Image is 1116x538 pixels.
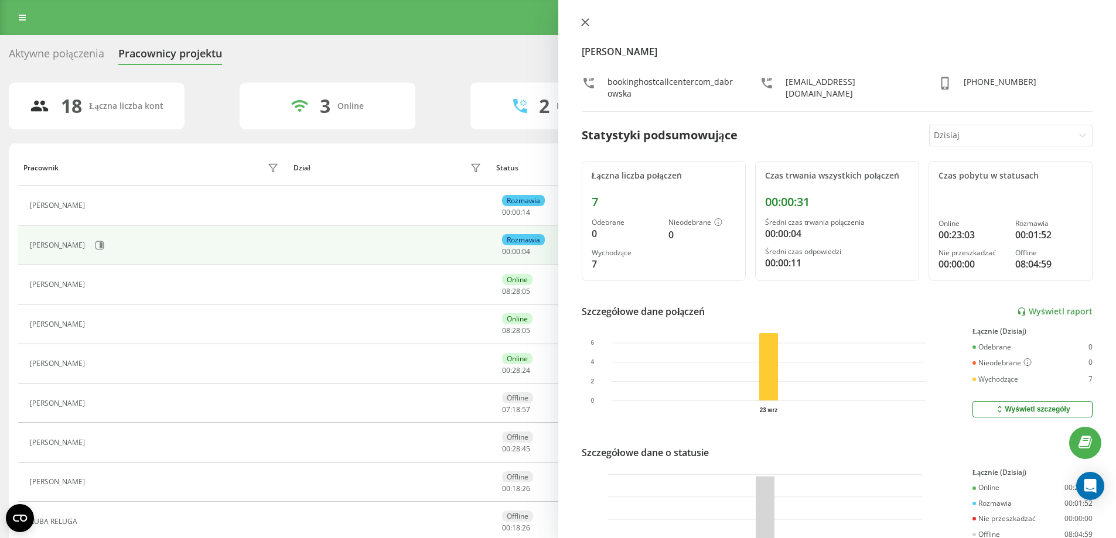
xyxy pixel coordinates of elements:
[496,164,518,172] div: Status
[502,353,533,364] div: Online
[30,201,88,210] div: [PERSON_NAME]
[30,399,88,407] div: [PERSON_NAME]
[502,444,510,454] span: 00
[1064,515,1093,523] div: 00:00:00
[522,484,530,494] span: 26
[972,343,1011,351] div: Odebrane
[591,397,594,404] text: 0
[502,248,530,256] div: : :
[1015,257,1083,271] div: 08:04:59
[972,401,1093,417] button: Wyświetl szczegóły
[30,438,88,447] div: [PERSON_NAME]
[972,499,1012,508] div: Rozmawia
[1015,228,1083,242] div: 00:01:52
[1064,499,1093,508] div: 00:01:52
[30,518,80,526] div: KUBA RELUGA
[502,406,530,414] div: : :
[1088,358,1093,368] div: 0
[995,405,1070,414] div: Wyświetl szczegóły
[938,257,1006,271] div: 00:00:00
[592,227,659,241] div: 0
[512,405,520,414] span: 18
[1064,484,1093,492] div: 00:23:03
[938,220,1006,228] div: Online
[502,313,533,324] div: Online
[30,241,88,249] div: [PERSON_NAME]
[1076,472,1104,500] div: Open Intercom Messenger
[502,286,510,296] span: 08
[118,47,222,66] div: Pracownicy projektu
[502,366,530,375] div: : :
[502,523,510,533] span: 00
[539,95,550,117] div: 2
[765,171,909,181] div: Czas trwania wszystkich połączeń
[337,101,364,111] div: Online
[23,164,59,172] div: Pracownik
[592,257,659,271] div: 7
[320,95,330,117] div: 3
[502,207,510,217] span: 00
[512,286,520,296] span: 28
[522,286,530,296] span: 05
[502,431,533,443] div: Offline
[502,445,530,453] div: : :
[1017,307,1093,317] a: Wyświetl raport
[61,95,82,117] div: 18
[30,280,88,289] div: [PERSON_NAME]
[502,325,510,335] span: 08
[592,218,659,227] div: Odebrane
[592,195,736,209] div: 7
[938,228,1006,242] div: 00:23:03
[582,44,1093,59] h4: [PERSON_NAME]
[1088,343,1093,351] div: 0
[557,101,603,111] div: Rozmawiają
[502,510,533,522] div: Offline
[512,325,520,335] span: 28
[502,524,530,532] div: : :
[512,246,520,256] span: 00
[502,234,545,245] div: Rozmawia
[765,218,909,227] div: Średni czas trwania połączenia
[502,274,533,285] div: Online
[608,76,736,100] div: bookinghostcallcentercom_dabrowska
[9,47,104,66] div: Aktywne połączenia
[1015,220,1083,228] div: Rozmawia
[964,76,1036,100] div: [PHONE_NUMBER]
[786,76,914,100] div: [EMAIL_ADDRESS][DOMAIN_NAME]
[522,405,530,414] span: 57
[972,327,1093,335] div: Łącznie (Dzisiaj)
[582,304,705,318] div: Szczegółowe dane połączeń
[522,365,530,375] span: 24
[502,484,510,494] span: 00
[502,392,533,403] div: Offline
[938,249,1006,257] div: Nie przeszkadzać
[30,320,88,328] div: [PERSON_NAME]
[765,195,909,209] div: 00:00:31
[668,218,736,228] div: Nieodebrane
[759,407,777,413] text: 23 wrz
[512,444,520,454] span: 28
[522,325,530,335] span: 05
[765,256,909,270] div: 00:00:11
[502,365,510,375] span: 00
[592,171,736,181] div: Łączna liczba połączeń
[938,171,1083,181] div: Czas pobytu w statusach
[293,164,310,172] div: Dział
[502,246,510,256] span: 00
[1015,249,1083,257] div: Offline
[89,101,163,111] div: Łączna liczba kont
[765,248,909,256] div: Średni czas odpowiedzi
[512,484,520,494] span: 18
[502,327,530,335] div: : :
[502,195,545,206] div: Rozmawia
[30,478,88,486] div: [PERSON_NAME]
[522,444,530,454] span: 45
[1088,375,1093,383] div: 7
[522,523,530,533] span: 26
[6,504,34,532] button: Open CMP widget
[591,378,594,385] text: 2
[512,523,520,533] span: 18
[502,471,533,482] div: Offline
[972,468,1093,477] div: Łącznie (Dzisiaj)
[668,228,736,242] div: 0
